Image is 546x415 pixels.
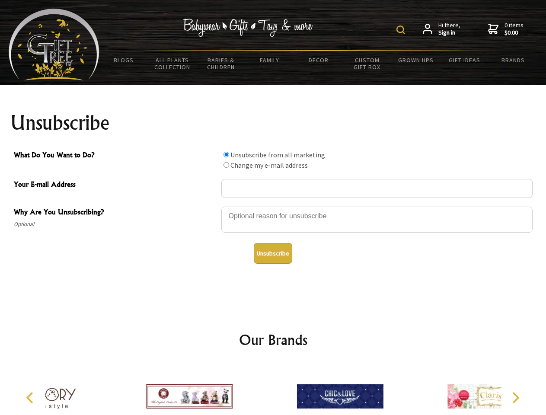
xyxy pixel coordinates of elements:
span: 0 items [504,21,524,37]
a: Decor [294,51,343,69]
button: Next [506,388,525,407]
a: 0 items$0.00 [488,22,524,37]
label: Change my e-mail address [230,161,308,169]
strong: Sign in [438,29,460,37]
span: Hi there, [438,22,460,37]
a: Hi there,Sign in [423,22,460,37]
span: Optional [14,219,217,230]
a: BLOGS [99,51,148,69]
img: Babyware - Gifts - Toys and more... [9,9,99,80]
a: Grown Ups [391,51,440,69]
a: All Plants Collection [148,51,197,76]
input: What Do You Want to Do? [224,162,229,168]
a: Brands [489,51,538,69]
h2: Our Brands [17,329,529,350]
h1: Unsubscribe [10,112,536,133]
a: Family [246,51,294,69]
span: Why Are You Unsubscribing? [14,207,217,219]
strong: $0.00 [504,29,524,37]
textarea: Why Are You Unsubscribing? [221,207,533,233]
span: Your E-mail Address [14,179,217,192]
button: Unsubscribe [254,243,292,264]
a: Babies & Children [197,51,246,76]
img: product search [396,26,405,34]
a: Custom Gift Box [343,51,392,76]
input: What Do You Want to Do? [224,152,229,157]
a: Gift Ideas [440,51,489,69]
span: What Do You Want to Do? [14,150,217,162]
img: Babywear - Gifts - Toys & more [183,19,313,37]
label: Unsubscribe from all marketing [230,150,325,159]
button: Previous [22,388,41,407]
input: Your E-mail Address [221,179,533,198]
